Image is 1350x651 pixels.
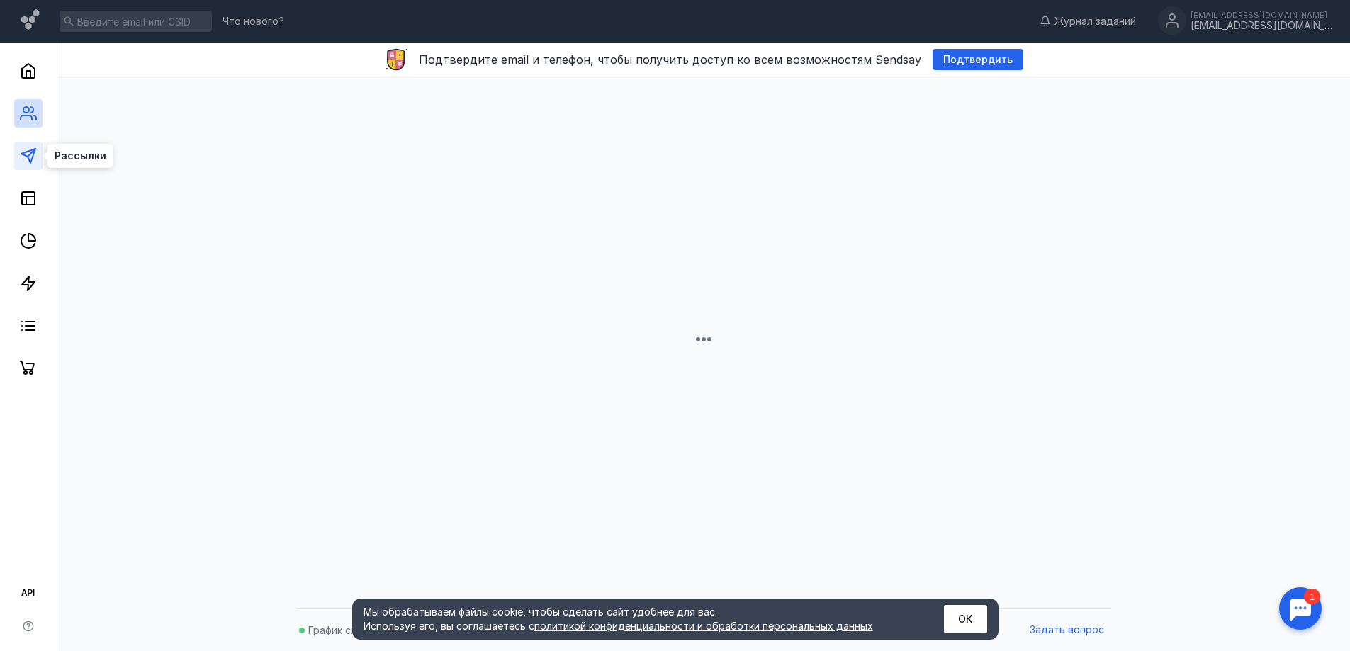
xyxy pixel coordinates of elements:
[534,620,873,632] a: политикой конфиденциальности и обработки персональных данных
[223,16,284,26] span: Что нового?
[308,624,736,636] span: График службы поддержки: пн-чт — с 8 до 19, пт — с 8 до 18, сб-вс — с 10 до 18 (мск)
[1023,620,1111,641] button: Задать вопрос
[1033,14,1143,28] a: Журнал заданий
[943,54,1013,66] span: Подтвердить
[1191,11,1332,19] div: [EMAIL_ADDRESS][DOMAIN_NAME]
[1054,14,1136,28] span: Журнал заданий
[60,11,212,32] input: Введите email или CSID
[215,16,291,26] a: Что нового?
[1191,20,1332,32] div: [EMAIL_ADDRESS][DOMAIN_NAME]
[933,49,1023,70] button: Подтвердить
[1030,624,1104,636] span: Задать вопрос
[55,151,106,161] span: Рассылки
[32,9,48,24] div: 1
[419,52,921,67] span: Подтвердите email и телефон, чтобы получить доступ ко всем возможностям Sendsay
[364,605,909,633] div: Мы обрабатываем файлы cookie, чтобы сделать сайт удобнее для вас. Используя его, вы соглашаетесь c
[944,605,987,633] button: ОК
